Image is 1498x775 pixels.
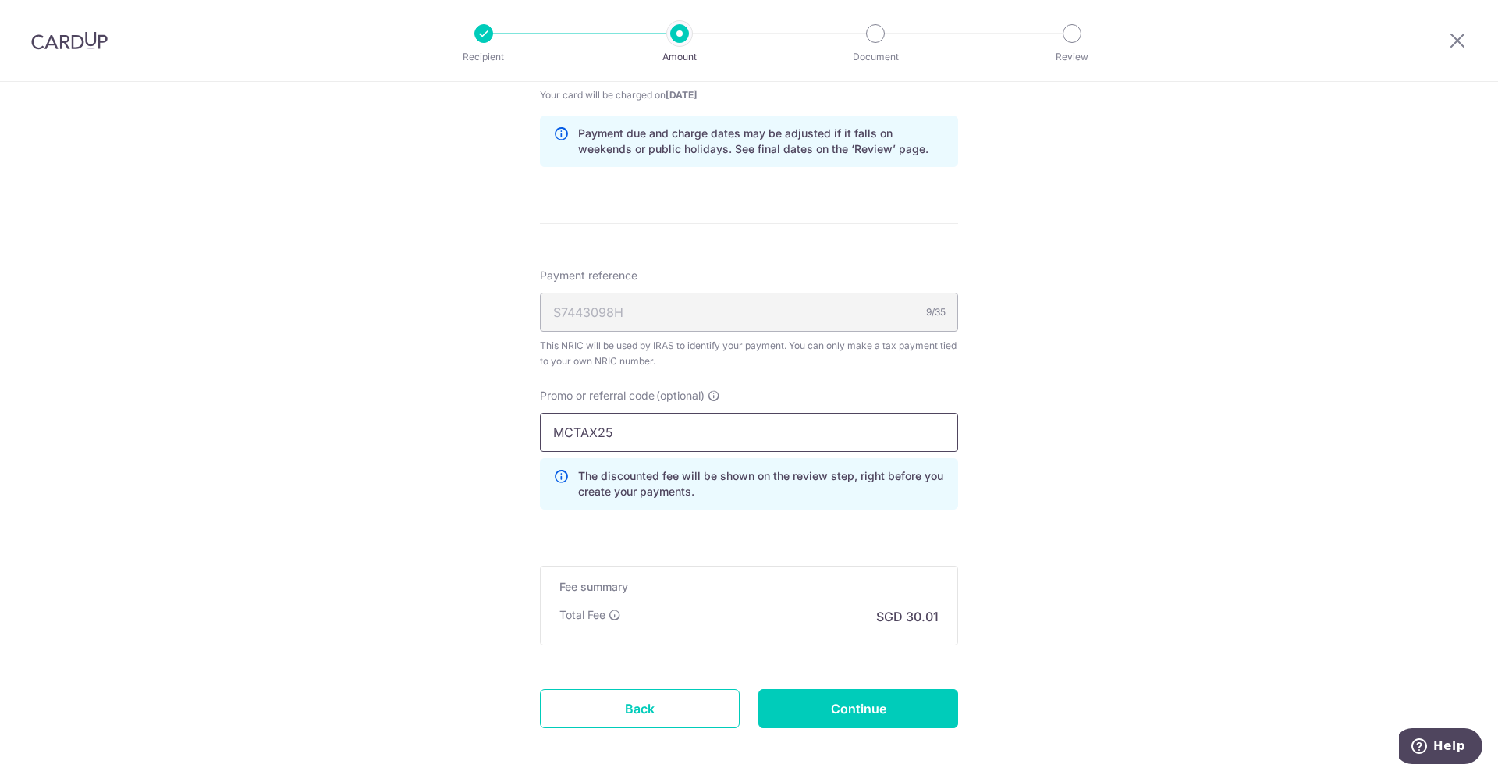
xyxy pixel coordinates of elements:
p: Recipient [426,49,541,65]
a: Back [540,689,740,728]
input: Continue [758,689,958,728]
p: SGD 30.01 [876,607,939,626]
span: Promo or referral code [540,388,655,403]
div: This NRIC will be used by IRAS to identify your payment. You can only make a tax payment tied to ... [540,338,958,369]
span: [DATE] [666,89,698,101]
iframe: Opens a widget where you can find more information [1399,728,1482,767]
div: 9/35 [926,304,946,320]
p: Total Fee [559,607,605,623]
p: Amount [622,49,737,65]
p: The discounted fee will be shown on the review step, right before you create your payments. [578,468,945,499]
p: Review [1014,49,1130,65]
span: Your card will be charged on [540,87,740,103]
p: Payment due and charge dates may be adjusted if it falls on weekends or public holidays. See fina... [578,126,945,157]
p: Document [818,49,933,65]
span: (optional) [656,388,705,403]
h5: Fee summary [559,579,939,595]
span: Payment reference [540,268,637,283]
img: CardUp [31,31,108,50]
